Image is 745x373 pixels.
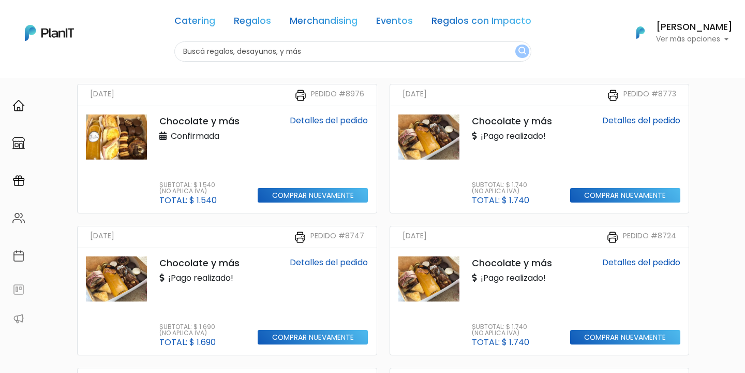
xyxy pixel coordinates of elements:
[472,188,529,194] p: (No aplica IVA)
[311,89,364,102] small: Pedido #8976
[518,47,526,56] img: search_button-432b6d5273f82d61273b3651a40e1bd1b912527efae98b1b7a1b2c0702e16a8d.svg
[159,188,217,194] p: (No aplica IVA)
[12,312,25,325] img: partners-52edf745621dab592f3b2c58e3bca9d71375a7ef29c3b500c9f145b62cc070d4.svg
[12,175,25,187] img: campaigns-02234683943229c281be62815700db0a1741e53638e28bf9629b52c665b00959.svg
[234,17,271,29] a: Regalos
[403,231,427,243] small: [DATE]
[623,89,676,102] small: Pedido #8773
[431,17,531,29] a: Regalos con Impacto
[159,182,217,188] p: Subtotal: $ 1.540
[403,89,427,102] small: [DATE]
[570,330,680,345] input: Comprar nuevamente
[258,330,368,345] input: Comprar nuevamente
[90,89,114,102] small: [DATE]
[159,330,216,336] p: (No aplica IVA)
[607,89,619,102] img: printer-31133f7acbd7ec30ea1ab4a3b6864c9b5ed483bd8d1a339becc4798053a55bbc.svg
[159,324,216,330] p: Subtotal: $ 1.690
[623,19,733,46] button: PlanIt Logo [PERSON_NAME] Ver más opciones
[12,137,25,149] img: marketplace-4ceaa7011d94191e9ded77b95e3339b90024bf715f7c57f8cf31f2d8c509eaba.svg
[472,338,529,347] p: Total: $ 1.740
[606,231,619,243] img: printer-31133f7acbd7ec30ea1ab4a3b6864c9b5ed483bd8d1a339becc4798053a55bbc.svg
[376,17,413,29] a: Eventos
[602,114,680,126] a: Detalles del pedido
[159,256,245,270] p: Chocolate y más
[656,23,733,32] h6: [PERSON_NAME]
[290,17,357,29] a: Merchandising
[472,272,546,284] p: ¡Pago realizado!
[623,231,676,243] small: Pedido #8724
[398,256,459,302] img: thumb_WhatsApp_Image_2023-02-07_at_11.15.56_PM.jpeg
[159,338,216,347] p: Total: $ 1.690
[398,114,459,160] img: thumb_WhatsApp_Image_2023-02-07_at_11.15.56_PM.jpeg
[656,36,733,43] p: Ver más opciones
[12,283,25,296] img: feedback-78b5a0c8f98aac82b08bfc38622c3050aee476f2c9584af64705fc4e61158814.svg
[290,256,368,268] a: Detalles del pedido
[174,41,531,62] input: Buscá regalos, desayunos, y más
[472,196,529,205] p: Total: $ 1.740
[90,231,114,243] small: [DATE]
[294,89,307,102] img: printer-31133f7acbd7ec30ea1ab4a3b6864c9b5ed483bd8d1a339becc4798053a55bbc.svg
[472,114,558,128] p: Chocolate y más
[290,114,368,126] a: Detalles del pedido
[86,114,147,160] img: thumb_PHOTO-2022-03-20-15-16-39.jpg
[159,130,219,142] p: Confirmada
[629,21,652,44] img: PlanIt Logo
[174,17,215,29] a: Catering
[472,324,529,330] p: Subtotal: $ 1.740
[159,114,245,128] p: Chocolate y más
[53,10,149,30] div: ¿Necesitás ayuda?
[570,188,680,203] input: Comprar nuevamente
[472,256,558,270] p: Chocolate y más
[258,188,368,203] input: Comprar nuevamente
[472,330,529,336] p: (No aplica IVA)
[12,99,25,112] img: home-e721727adea9d79c4d83392d1f703f7f8bce08238fde08b1acbfd93340b81755.svg
[159,196,217,205] p: Total: $ 1.540
[12,212,25,224] img: people-662611757002400ad9ed0e3c099ab2801c6687ba6c219adb57efc949bc21e19d.svg
[472,130,546,142] p: ¡Pago realizado!
[86,256,147,302] img: thumb_WhatsApp_Image_2023-02-07_at_11.15.56_PM.jpeg
[12,250,25,262] img: calendar-87d922413cdce8b2cf7b7f5f62616a5cf9e4887200fb71536465627b3292af00.svg
[472,182,529,188] p: Subtotal: $ 1.740
[25,25,74,41] img: PlanIt Logo
[294,231,306,243] img: printer-31133f7acbd7ec30ea1ab4a3b6864c9b5ed483bd8d1a339becc4798053a55bbc.svg
[310,231,364,243] small: Pedido #8747
[602,256,680,268] a: Detalles del pedido
[159,272,233,284] p: ¡Pago realizado!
